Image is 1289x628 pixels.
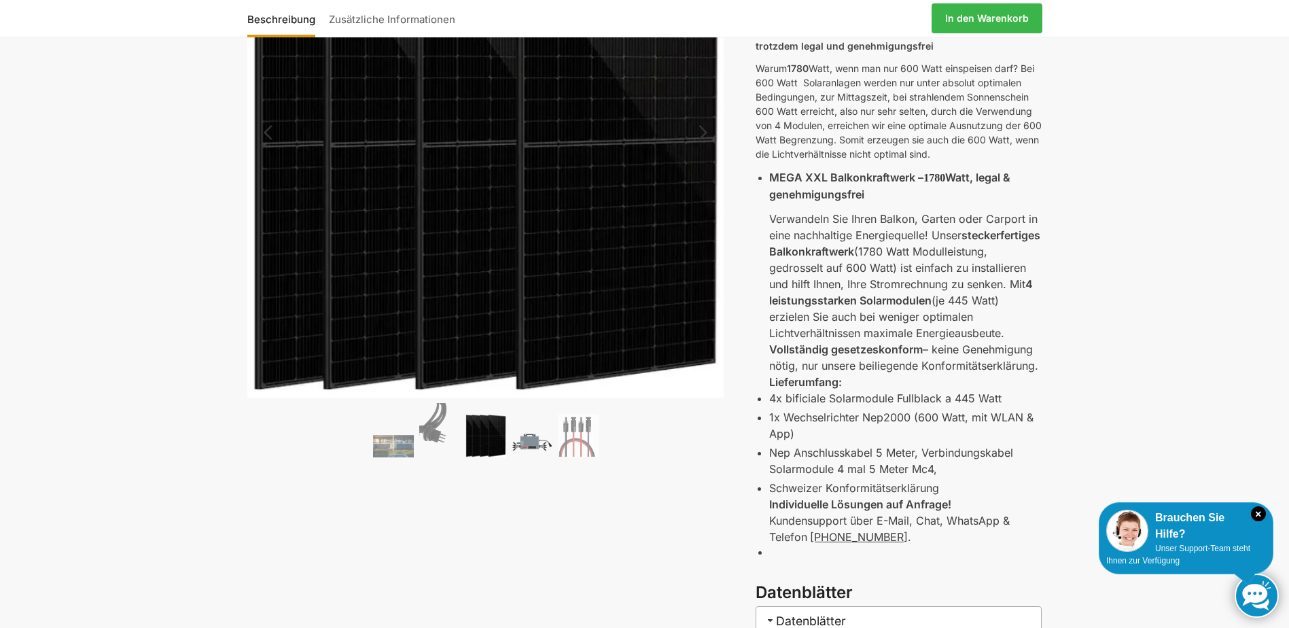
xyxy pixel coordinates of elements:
[769,514,1010,544] span: Kundensupport über E-Mail, Chat, WhatsApp & Telefon
[932,3,1042,33] a: In den Warenkorb
[769,444,1042,477] p: Nep Anschlusskabel 5 Meter, Verbindungskabel Solarmodule 4 mal 5 Meter Mc4,
[769,228,1040,258] strong: steckerfertiges Balkonkraftwerk
[769,498,951,511] strong: Individuelle Lösungen auf Anfrage!
[512,427,552,457] img: Nep BDM 2000 gedrosselt auf 600 Watt
[419,403,460,457] img: Anschlusskabel-3meter_schweizer-stecker
[769,341,1042,374] p: – keine Genehmigung nötig, nur unsere beiliegende Konformitätserklärung.
[247,2,322,35] a: Beschreibung
[1106,510,1266,542] div: Brauchen Sie Hilfe?
[810,530,911,544] span: .
[787,63,809,74] strong: 1780
[1106,544,1250,565] span: Unser Support-Team steht Ihnen zur Verfügung
[769,375,842,389] strong: Lieferumfang:
[769,390,1042,406] p: 4x bificiale Solarmodule Fullblack a 445 Watt
[810,530,908,544] u: [PHONE_NUMBER]
[769,480,1042,496] p: Schweizer Konformitätserklärung
[756,61,1042,161] p: Warum Watt, wenn man nur 600 Watt einspeisen darf? Bei 600 Watt Solaranlagen werden nur unter abs...
[756,26,1024,52] strong: MEGA XXL Balkonkraftwerk 1780 Watt Modulleistung und trotzdem legal und genehmigungsfrei
[465,415,506,457] img: Mega XXL 1780 Watt Steckerkraftwerk Genehmigungsfrei. – Bild 3
[1106,510,1148,552] img: Customer service
[1251,506,1266,521] i: Schließen
[756,581,1042,605] h3: Datenblätter
[769,277,1033,307] strong: 4 leistungsstarken Solarmodulen
[322,2,462,35] a: Zusätzliche Informationen
[373,435,414,457] img: 2 Balkonkraftwerke
[769,409,1042,442] p: 1x Wechselrichter Nep2000 (600 Watt, mit WLAN & App)
[769,211,1042,341] p: Verwandeln Sie Ihren Balkon, Garten oder Carport in eine nachhaltige Energiequelle! Unser (1780 W...
[769,343,923,356] strong: Vollständig gesetzeskonform
[558,414,599,457] img: Kabel, Stecker und Zubehör für Solaranlagen
[769,171,1010,201] strong: MEGA XXL Balkonkraftwerk – Watt, legal & genehmigungsfrei
[923,172,945,184] strong: 1780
